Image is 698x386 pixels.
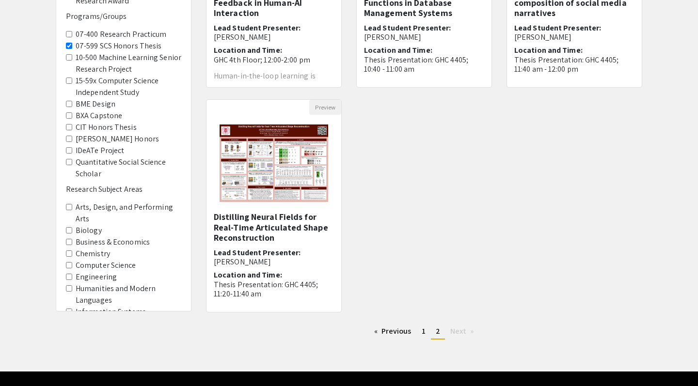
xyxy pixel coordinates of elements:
span: Location and Time: [364,45,432,55]
span: Location and Time: [214,45,282,55]
h6: Programs/Groups [66,12,181,21]
span: [PERSON_NAME] [214,32,271,42]
h5: Distilling Neural Fields for Real-Time Articulated Shape Reconstruction [214,212,334,243]
h6: Lead Student Presenter: [214,248,334,266]
label: Computer Science [76,260,136,271]
iframe: Chat [7,342,41,379]
p: Human-in-the-loop learning is commonly used in human-AI interaction for exchanging the hidden men... [214,72,334,111]
span: [PERSON_NAME] [364,32,421,42]
button: Preview [309,100,341,115]
label: Chemistry [76,248,110,260]
p: GHC 4th Floor; 12:00-2:00 pm [214,55,334,64]
span: [PERSON_NAME] [514,32,571,42]
h6: Lead Student Presenter: [364,23,484,42]
label: 10-500 Machine Learning Senior Research Project [76,52,181,75]
label: Business & Economics [76,236,150,248]
span: 1 [422,326,426,336]
label: Humanities and Modern Languages [76,283,181,306]
span: Location and Time: [214,270,282,280]
label: 07-599 SCS Honors Thesis [76,40,161,52]
p: Thesis Presentation: GHC 4405; 11:20-11:40 am [214,280,334,298]
label: Arts, Design, and Performing Arts [76,201,181,225]
span: Location and Time: [514,45,583,55]
img: <p>Distilling Neural Fields for Real-Time Articulated Shape Reconstruction</p> [210,115,338,212]
h6: Lead Student Presenter: [514,23,635,42]
span: Next [450,326,466,336]
label: 15-59x Computer Science Independent Study [76,75,181,98]
label: Engineering [76,271,117,283]
span: 2 [436,326,440,336]
a: Previous page [369,324,416,339]
ul: Pagination [206,324,642,340]
label: Quantitative Social Science Scholar [76,156,181,180]
label: CIT Honors Thesis [76,122,137,133]
label: BME Design [76,98,115,110]
label: IDeATe Project [76,145,124,156]
p: Thesis Presentation: GHC 4405; 10:40 - 11:00 am [364,55,484,74]
label: Information Systems [76,306,146,318]
h6: Research Subject Areas [66,185,181,194]
div: Open Presentation <p>Distilling Neural Fields for Real-Time Articulated Shape Reconstruction</p> [206,99,342,312]
label: Biology [76,225,102,236]
label: [PERSON_NAME] Honors [76,133,159,145]
h6: Lead Student Presenter: [214,23,334,42]
p: Thesis Presentation: GHC 4405; 11:40 am - 12:00 pm [514,55,635,74]
span: [PERSON_NAME] [214,257,271,267]
label: 07-400 Research Practicum [76,29,167,40]
label: BXA Capstone [76,110,122,122]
